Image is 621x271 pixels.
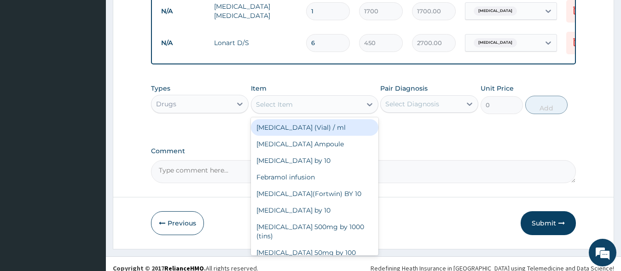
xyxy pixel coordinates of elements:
textarea: Type your message and hit 'Enter' [5,177,175,209]
div: Chat with us now [48,52,155,63]
span: [MEDICAL_DATA] [474,38,517,47]
label: Unit Price [481,84,514,93]
img: d_794563401_company_1708531726252_794563401 [17,46,37,69]
div: Drugs [156,99,176,109]
span: We're online! [53,79,127,172]
div: [MEDICAL_DATA] 50mg by 100 (pkts) [251,244,378,270]
label: Pair Diagnosis [380,84,428,93]
label: Types [151,85,170,92]
button: Submit [521,211,576,235]
td: N/A [157,35,209,52]
div: [MEDICAL_DATA] (Vial) / ml [251,119,378,136]
div: Select Item [256,100,293,109]
div: [MEDICAL_DATA] 500mg by 1000 (tins) [251,219,378,244]
div: [MEDICAL_DATA] by 10 [251,202,378,219]
div: Select Diagnosis [385,99,439,109]
td: N/A [157,3,209,20]
button: Add [525,96,568,114]
label: Item [251,84,267,93]
div: [MEDICAL_DATA] Ampoule [251,136,378,152]
div: Minimize live chat window [151,5,173,27]
div: [MEDICAL_DATA](Fortwin) BY 10 [251,185,378,202]
td: Lonart D/S [209,34,302,52]
label: Comment [151,147,576,155]
button: Previous [151,211,204,235]
span: [MEDICAL_DATA] [474,6,517,16]
div: Febramol infusion [251,169,378,185]
div: [MEDICAL_DATA] by 10 [251,152,378,169]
